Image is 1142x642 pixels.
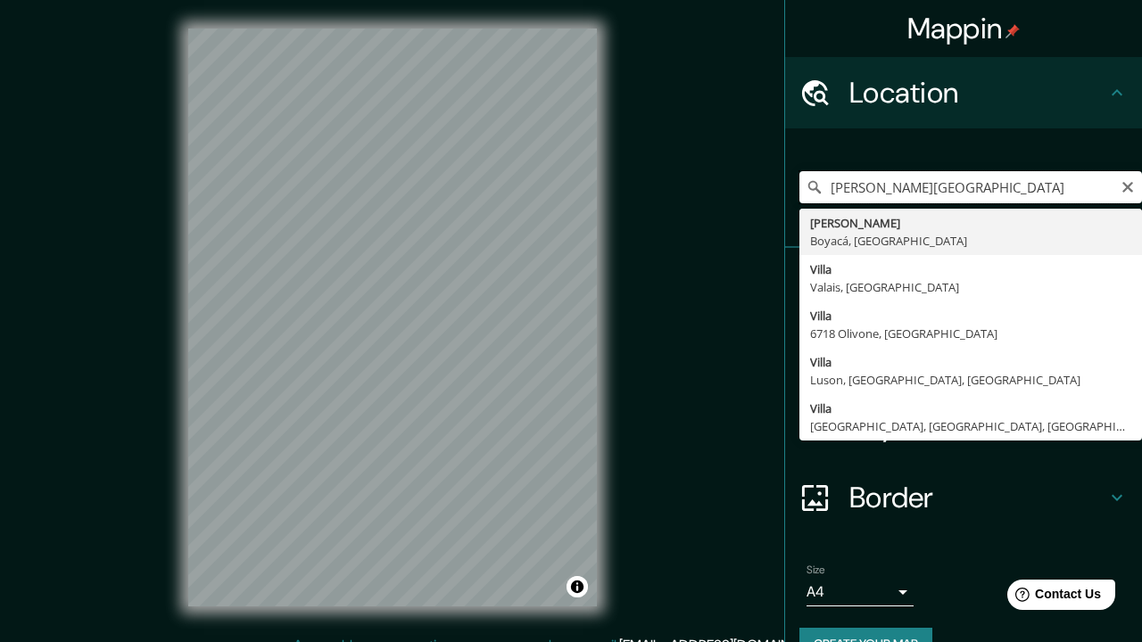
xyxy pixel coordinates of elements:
canvas: Map [188,29,597,606]
div: 6718 Olivone, [GEOGRAPHIC_DATA] [810,325,1131,342]
div: Boyacá, [GEOGRAPHIC_DATA] [810,232,1131,250]
div: Villa [810,399,1131,417]
div: Villa [810,260,1131,278]
div: Style [785,319,1142,391]
h4: Layout [849,408,1106,444]
div: Villa [810,353,1131,371]
div: [GEOGRAPHIC_DATA], [GEOGRAPHIC_DATA], [GEOGRAPHIC_DATA] [810,417,1131,435]
div: Pins [785,248,1142,319]
div: Villa [810,307,1131,325]
div: [PERSON_NAME] [810,214,1131,232]
div: Layout [785,391,1142,462]
img: pin-icon.png [1005,24,1020,38]
div: Luson, [GEOGRAPHIC_DATA], [GEOGRAPHIC_DATA] [810,371,1131,389]
h4: Mappin [907,11,1021,46]
h4: Border [849,480,1106,515]
div: A4 [807,578,914,606]
button: Clear [1121,177,1135,194]
div: Location [785,57,1142,128]
button: Toggle attribution [567,576,588,597]
div: Border [785,462,1142,533]
iframe: Help widget launcher [983,572,1122,622]
h4: Location [849,75,1106,111]
input: Pick your city or area [799,171,1142,203]
label: Size [807,563,825,578]
div: Valais, [GEOGRAPHIC_DATA] [810,278,1131,296]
